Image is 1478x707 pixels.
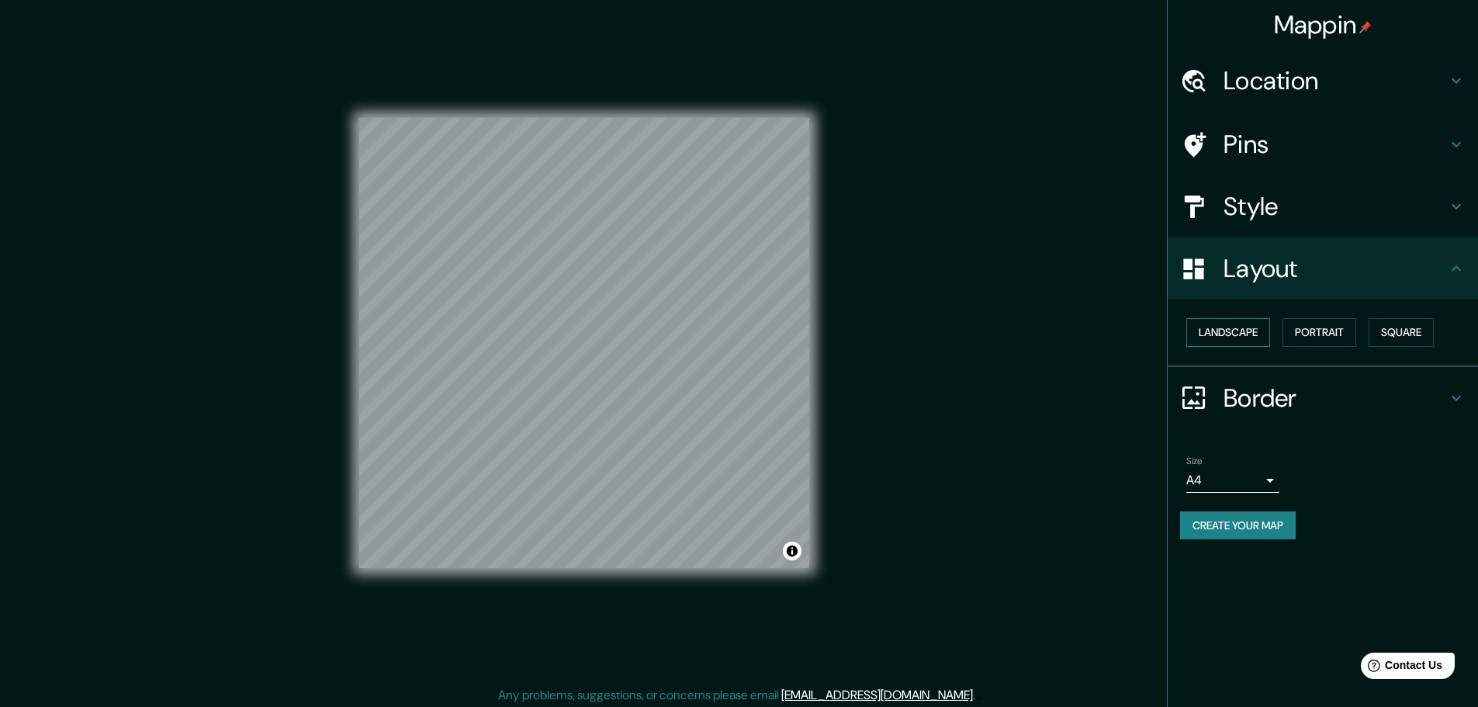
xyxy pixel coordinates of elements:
p: Any problems, suggestions, or concerns please email . [498,686,975,705]
button: Toggle attribution [783,542,801,560]
h4: Location [1224,65,1447,96]
label: Size [1186,454,1203,467]
a: [EMAIL_ADDRESS][DOMAIN_NAME] [781,687,973,703]
h4: Layout [1224,253,1447,284]
img: pin-icon.png [1359,21,1372,33]
h4: Style [1224,191,1447,222]
h4: Border [1224,383,1447,414]
h4: Mappin [1274,9,1372,40]
h4: Pins [1224,129,1447,160]
div: A4 [1186,468,1279,493]
iframe: Help widget launcher [1340,646,1461,690]
canvas: Map [359,118,809,568]
div: Style [1168,175,1478,237]
button: Portrait [1282,318,1356,347]
div: Border [1168,367,1478,429]
button: Create your map [1180,511,1296,540]
div: . [978,686,981,705]
div: Location [1168,50,1478,112]
button: Square [1369,318,1434,347]
div: . [975,686,978,705]
div: Pins [1168,113,1478,175]
button: Landscape [1186,318,1270,347]
div: Layout [1168,237,1478,300]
